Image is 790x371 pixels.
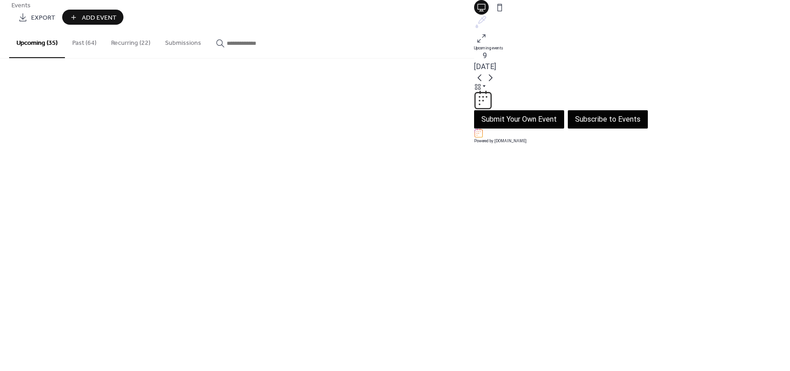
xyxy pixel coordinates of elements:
[158,25,208,57] button: Submissions
[474,110,564,129] button: Submit Your Own Event
[62,18,123,23] a: Add Event
[11,10,62,25] a: Export
[568,110,648,129] button: Subscribe to Events
[104,25,158,57] button: Recurring (22)
[494,139,527,143] a: [DOMAIN_NAME]
[31,13,55,23] span: Export
[471,48,499,75] button: 9[DATE]
[62,10,123,25] button: Add Event
[82,13,117,23] span: Add Event
[9,25,65,58] button: Upcoming (35)
[65,25,104,57] button: Past (64)
[474,139,790,143] div: Powered by
[474,46,790,50] div: Upcoming events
